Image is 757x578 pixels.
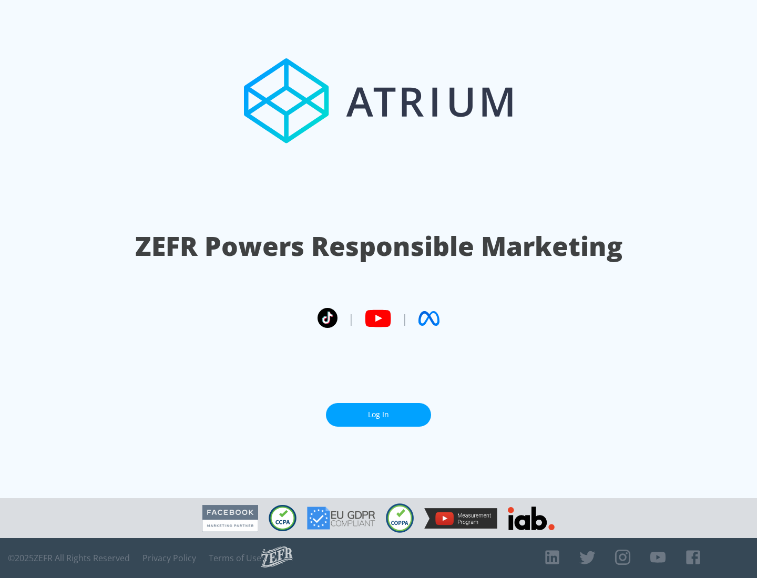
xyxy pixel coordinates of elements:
span: | [348,311,354,326]
span: | [402,311,408,326]
span: © 2025 ZEFR All Rights Reserved [8,553,130,563]
img: IAB [508,507,555,530]
a: Log In [326,403,431,427]
img: YouTube Measurement Program [424,508,497,529]
a: Privacy Policy [142,553,196,563]
img: Facebook Marketing Partner [202,505,258,532]
img: GDPR Compliant [307,507,375,530]
a: Terms of Use [209,553,261,563]
img: CCPA Compliant [269,505,296,531]
h1: ZEFR Powers Responsible Marketing [135,228,622,264]
img: COPPA Compliant [386,503,414,533]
